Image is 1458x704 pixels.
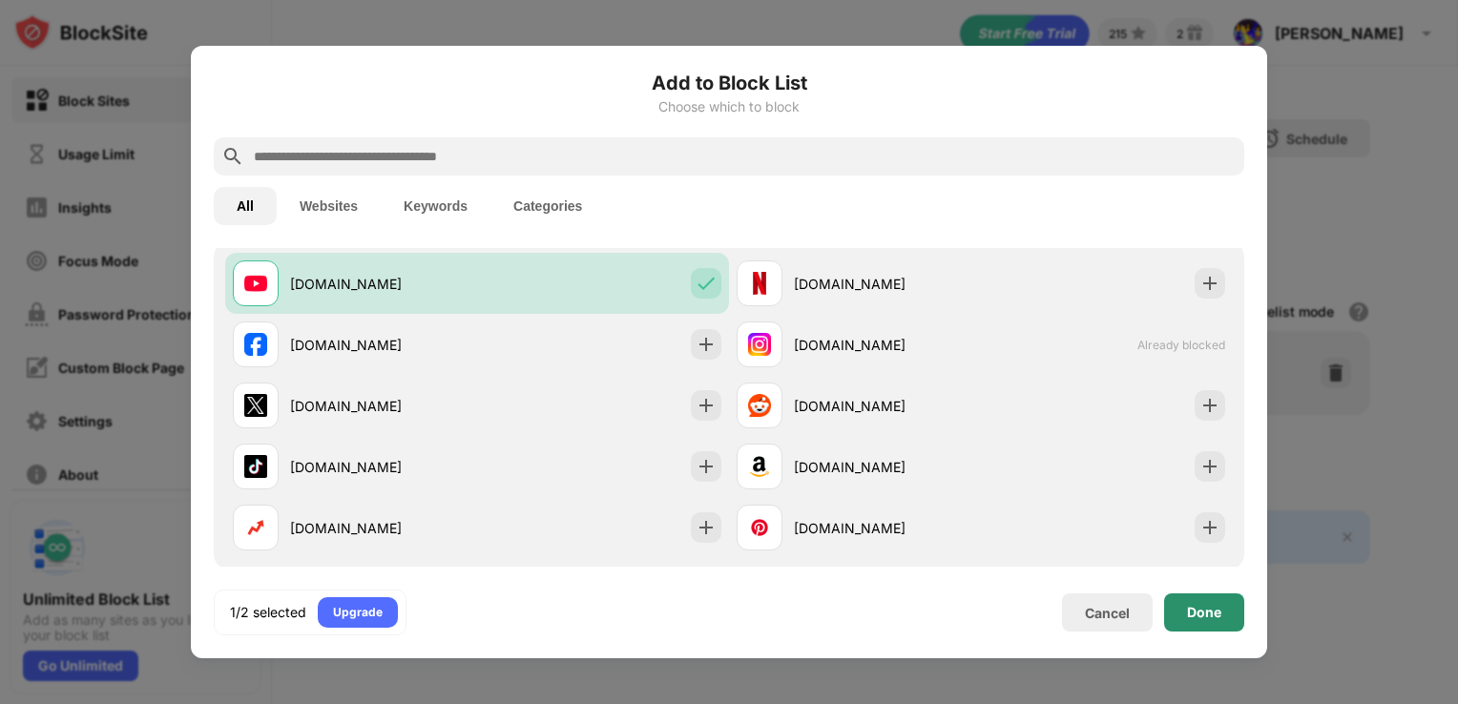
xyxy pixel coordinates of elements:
[214,69,1244,97] h6: Add to Block List
[748,516,771,539] img: favicons
[1137,338,1225,352] span: Already blocked
[748,455,771,478] img: favicons
[290,457,477,477] div: [DOMAIN_NAME]
[244,394,267,417] img: favicons
[794,518,981,538] div: [DOMAIN_NAME]
[221,145,244,168] img: search.svg
[748,333,771,356] img: favicons
[290,518,477,538] div: [DOMAIN_NAME]
[381,187,490,225] button: Keywords
[277,187,381,225] button: Websites
[214,99,1244,114] div: Choose which to block
[244,272,267,295] img: favicons
[1187,605,1221,620] div: Done
[290,396,477,416] div: [DOMAIN_NAME]
[794,396,981,416] div: [DOMAIN_NAME]
[230,603,306,622] div: 1/2 selected
[748,272,771,295] img: favicons
[794,457,981,477] div: [DOMAIN_NAME]
[794,274,981,294] div: [DOMAIN_NAME]
[244,333,267,356] img: favicons
[290,335,477,355] div: [DOMAIN_NAME]
[794,335,981,355] div: [DOMAIN_NAME]
[1085,605,1130,621] div: Cancel
[748,394,771,417] img: favicons
[490,187,605,225] button: Categories
[244,455,267,478] img: favicons
[214,187,277,225] button: All
[333,603,383,622] div: Upgrade
[290,274,477,294] div: [DOMAIN_NAME]
[244,516,267,539] img: favicons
